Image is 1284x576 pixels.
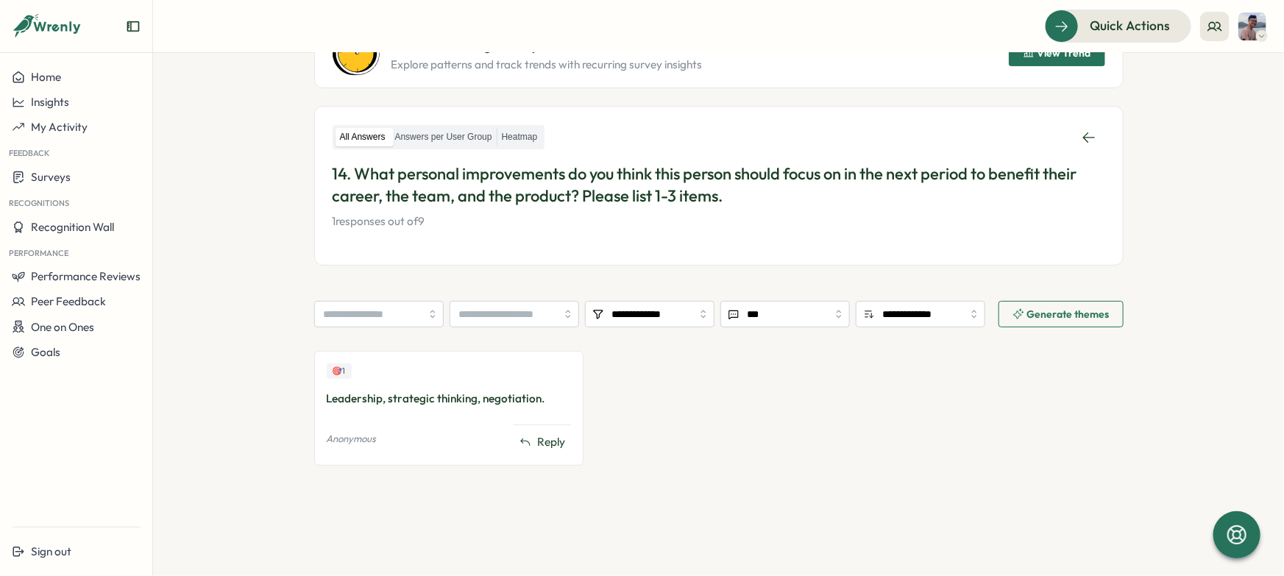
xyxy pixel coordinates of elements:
[1090,16,1170,35] span: Quick Actions
[333,213,1105,230] p: 1 responses out of 9
[1045,10,1191,42] button: Quick Actions
[1038,48,1091,58] span: View Trend
[327,433,377,446] p: Anonymous
[1238,13,1266,40] img: Son Tran (Teemo)
[1009,40,1105,66] button: View Trend
[999,301,1124,327] button: Generate themes
[31,294,106,308] span: Peer Feedback
[31,320,94,334] span: One on Ones
[31,269,141,283] span: Performance Reviews
[31,544,71,558] span: Sign out
[31,120,88,134] span: My Activity
[514,431,571,453] button: Reply
[327,391,572,407] div: Leadership, strategic thinking, negotiation.
[126,19,141,34] button: Expand sidebar
[336,128,390,146] label: All Answers
[391,128,497,146] label: Answers per User Group
[31,95,69,109] span: Insights
[327,363,352,379] div: Upvotes
[31,220,114,234] span: Recognition Wall
[537,434,565,450] span: Reply
[31,70,61,84] span: Home
[31,170,71,184] span: Surveys
[1027,309,1110,319] span: Generate themes
[391,57,703,73] p: Explore patterns and track trends with recurring survey insights
[497,128,542,146] label: Heatmap
[31,345,60,359] span: Goals
[333,163,1105,208] p: 14. What personal improvements do you think this person should focus on in the next period to ben...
